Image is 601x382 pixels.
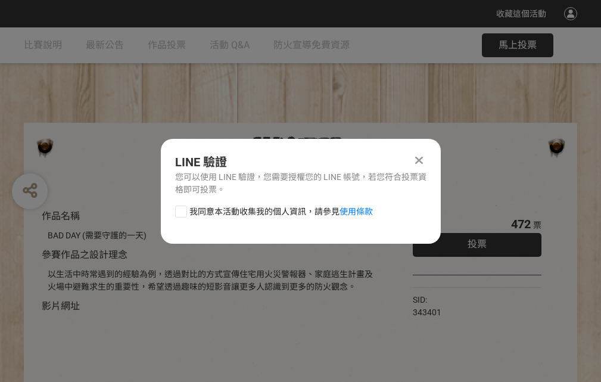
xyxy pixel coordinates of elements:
div: 以生活中時常遇到的經驗為例，透過對比的方式宣傳住宅用火災警報器、家庭逃生計畫及火場中避難求生的重要性，希望透過趣味的短影音讓更多人認識到更多的防火觀念。 [48,268,377,293]
span: 作品投票 [148,39,186,51]
div: 您可以使用 LINE 驗證，您需要授權您的 LINE 帳號，若您符合投票資格即可投票。 [175,171,426,196]
span: 影片網址 [42,300,80,312]
span: 我同意本活動收集我的個人資訊，請參見 [189,206,373,218]
iframe: Facebook Share [444,294,504,306]
span: 比賽說明 [24,39,62,51]
span: 活動 Q&A [210,39,250,51]
a: 活動 Q&A [210,27,250,63]
span: 作品名稱 [42,210,80,222]
button: 馬上投票 [482,33,553,57]
span: 最新公告 [86,39,124,51]
div: LINE 驗證 [175,153,426,171]
span: 票 [533,220,541,230]
span: 收藏這個活動 [496,9,546,18]
span: SID: 343401 [413,295,441,317]
a: 使用條款 [340,207,373,216]
span: 投票 [468,238,487,250]
a: 防火宣導免費資源 [273,27,350,63]
a: 作品投票 [148,27,186,63]
span: 馬上投票 [499,39,537,51]
span: 參賽作品之設計理念 [42,249,127,260]
a: 最新公告 [86,27,124,63]
div: BAD DAY (需要守護的一天) [48,229,377,242]
a: 比賽說明 [24,27,62,63]
span: 472 [511,217,531,231]
span: 防火宣導免費資源 [273,39,350,51]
